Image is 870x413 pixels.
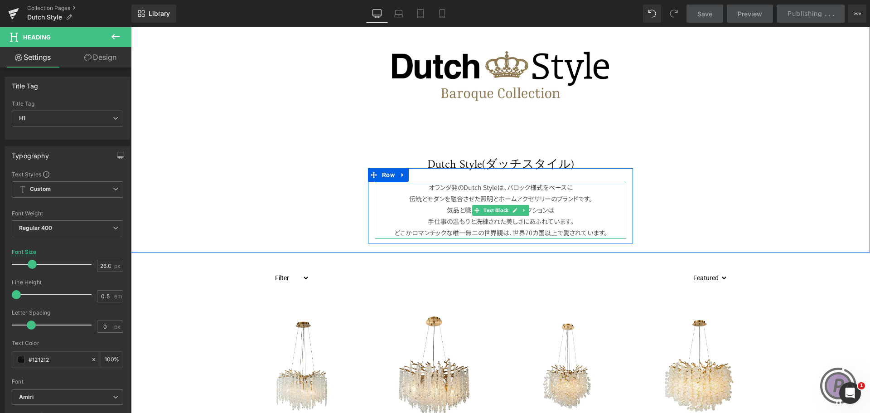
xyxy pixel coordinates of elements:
[263,201,322,210] span: どこかロマンチックな
[351,178,379,189] span: Text Block
[254,280,353,398] img: Dutch Style シャンデリア・ウォーターフォール Φ60cm
[519,280,618,398] img: Dutch Style シャンデリア・レインドロップ Φ60cm
[382,201,476,210] span: 世界70カ国以上で愛されています。
[121,280,220,398] img: Dutch Style シャンデリア・ウォーターフォール Φ48cm
[848,5,866,23] button: More
[19,394,34,401] i: Amiri
[30,185,51,193] b: Custom
[19,115,25,121] b: H1
[12,340,123,346] div: Text Color
[839,382,861,404] iframe: Intercom live chat
[114,263,122,269] span: px
[388,5,410,23] a: Laptop
[244,155,495,166] p: オランダ発のDutch Styleは、バロック様式をベースに
[114,293,122,299] span: em
[27,5,131,12] a: Collection Pages
[105,135,635,141] h1: Dutch Style(ダッチスタイル)
[858,382,865,389] span: 1
[12,147,49,160] div: Typography
[410,5,431,23] a: Tablet
[12,310,123,316] div: Letter Spacing
[266,141,278,155] a: Expand / Collapse
[387,280,485,398] img: Dutch Style シャンデリア・レインドロップ Φ40cm
[12,379,123,385] div: Font
[389,178,398,189] a: Expand / Collapse
[249,141,266,155] span: Row
[643,5,661,23] button: Undo
[244,189,495,200] p: 手仕事の温もりと洗練された美しさにあふれています。
[244,166,495,177] p: 伝統とモダンを融合させた照明とホームアクセサリーのブランドです。
[12,77,39,90] div: Title Tag
[431,5,453,23] a: Mobile
[131,5,176,23] a: New Library
[19,224,53,231] b: Regular 400
[149,10,170,18] span: Library
[12,210,123,217] div: Font Weight
[23,34,51,41] span: Heading
[68,47,133,68] a: Design
[738,9,762,19] span: Preview
[29,355,87,364] input: Color
[322,201,382,210] span: 唯一無二の世界観は、
[665,5,683,23] button: Redo
[12,249,37,255] div: Font Size
[12,101,123,107] div: Title Tag
[697,9,712,19] span: Save
[114,324,122,330] span: px
[12,279,123,286] div: Line Height
[727,5,773,23] a: Preview
[27,14,62,21] span: Dutch Style
[366,5,388,23] a: Desktop
[101,352,123,368] div: %
[12,170,123,178] div: Text Styles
